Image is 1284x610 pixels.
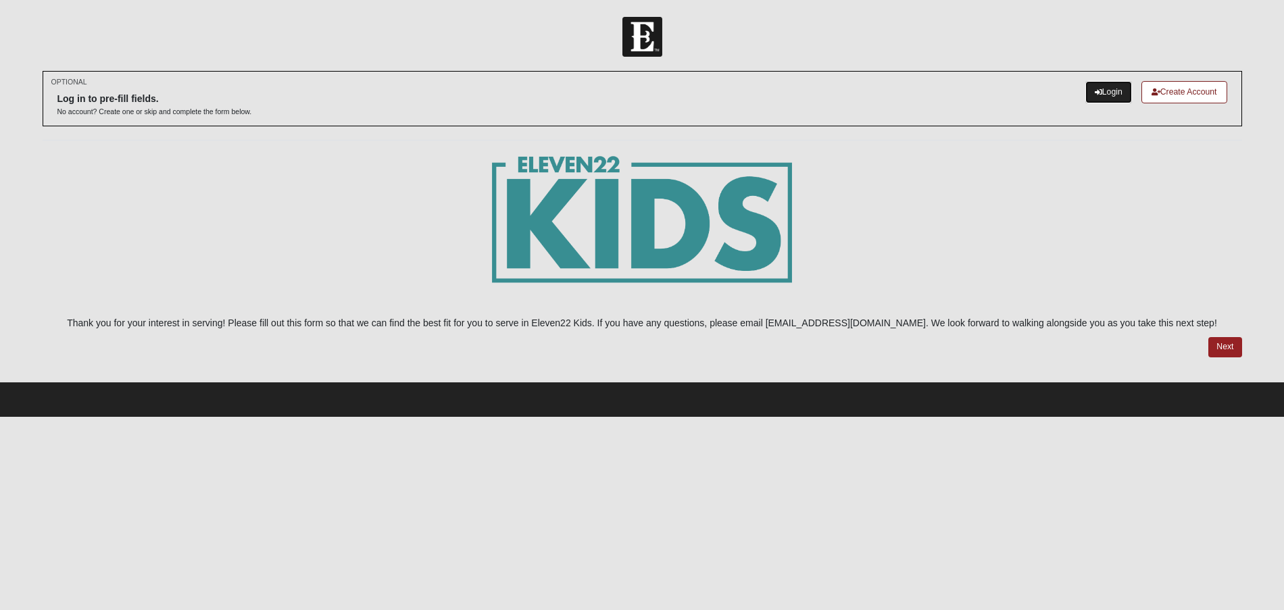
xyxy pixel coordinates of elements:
[1085,81,1132,103] a: Login
[622,17,662,57] img: Church of Eleven22 Logo
[1208,337,1241,357] a: Next
[43,316,1242,330] p: Thank you for your interest in serving! Please fill out this form so that we can find the best fi...
[51,77,87,87] small: OPTIONAL
[57,107,252,117] p: No account? Create one or skip and complete the form below.
[1141,81,1227,103] a: Create Account
[57,93,252,105] h6: Log in to pre-fill fields.
[492,154,792,309] img: E22_kids_logogrn-01.png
